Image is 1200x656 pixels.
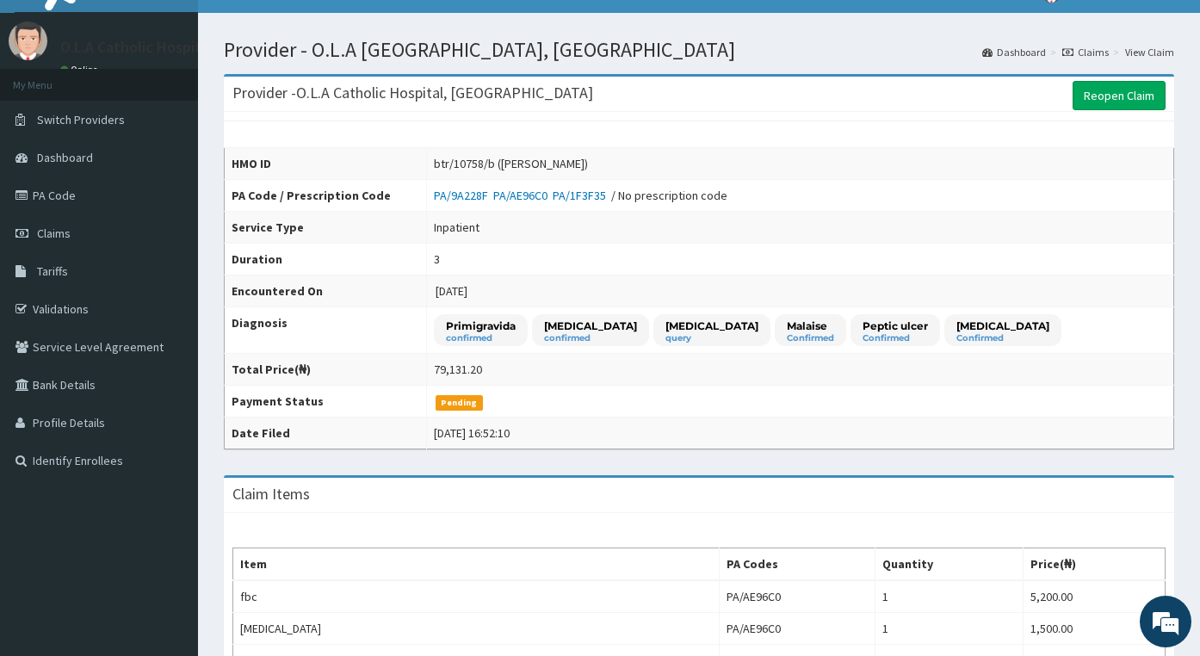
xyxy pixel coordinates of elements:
[233,613,720,645] td: [MEDICAL_DATA]
[9,22,47,60] img: User Image
[37,150,93,165] span: Dashboard
[37,112,125,127] span: Switch Providers
[37,263,68,279] span: Tariffs
[225,275,427,307] th: Encountered On
[60,40,213,55] p: O.L.A Catholic Hospital
[787,319,834,333] p: Malaise
[434,361,482,378] div: 79,131.20
[493,188,553,203] a: PA/AE96C0
[875,580,1024,613] td: 1
[982,45,1046,59] a: Dashboard
[720,548,875,581] th: PA Codes
[434,424,510,442] div: [DATE] 16:52:10
[1023,613,1165,645] td: 1,500.00
[225,386,427,418] th: Payment Status
[434,251,440,268] div: 3
[225,307,427,354] th: Diagnosis
[1073,81,1166,110] a: Reopen Claim
[90,96,289,119] div: Chat with us now
[225,354,427,386] th: Total Price(₦)
[553,188,611,203] a: PA/1F3F35
[1125,45,1174,59] a: View Claim
[863,319,928,333] p: Peptic ulcer
[863,334,928,343] small: Confirmed
[225,180,427,212] th: PA Code / Prescription Code
[225,244,427,275] th: Duration
[434,188,493,203] a: PA/9A228F
[446,319,516,333] p: Primigravida
[875,548,1024,581] th: Quantity
[60,64,102,76] a: Online
[9,470,328,530] textarea: Type your message and hit 'Enter'
[1023,580,1165,613] td: 5,200.00
[224,39,1174,61] h1: Provider - O.L.A [GEOGRAPHIC_DATA], [GEOGRAPHIC_DATA]
[32,86,70,129] img: d_794563401_company_1708531726252_794563401
[225,212,427,244] th: Service Type
[434,219,479,236] div: Inpatient
[37,226,71,241] span: Claims
[544,334,637,343] small: confirmed
[720,613,875,645] td: PA/AE96C0
[232,85,593,101] h3: Provider - O.L.A Catholic Hospital, [GEOGRAPHIC_DATA]
[544,319,637,333] p: [MEDICAL_DATA]
[434,155,588,172] div: btr/10758/b ([PERSON_NAME])
[233,548,720,581] th: Item
[225,418,427,449] th: Date Filed
[875,613,1024,645] td: 1
[665,334,758,343] small: query
[232,486,310,502] h3: Claim Items
[436,283,467,299] span: [DATE]
[282,9,324,50] div: Minimize live chat window
[787,334,834,343] small: Confirmed
[436,395,483,411] span: Pending
[434,187,727,204] div: / No prescription code
[1023,548,1165,581] th: Price(₦)
[720,580,875,613] td: PA/AE96C0
[100,217,238,391] span: We're online!
[956,334,1049,343] small: Confirmed
[225,148,427,180] th: HMO ID
[665,319,758,333] p: [MEDICAL_DATA]
[233,580,720,613] td: fbc
[1062,45,1109,59] a: Claims
[446,334,516,343] small: confirmed
[956,319,1049,333] p: [MEDICAL_DATA]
